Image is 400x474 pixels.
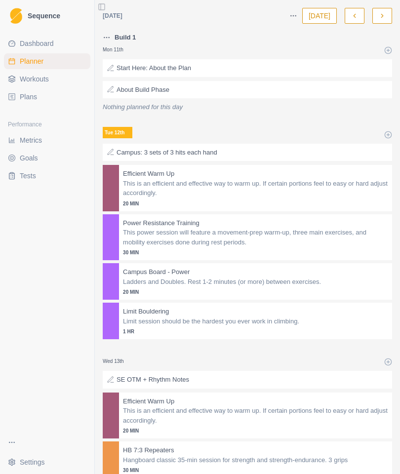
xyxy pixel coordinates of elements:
[123,169,174,179] p: Efficient Warm Up
[4,53,90,69] a: Planner
[10,8,22,24] img: Logo
[123,228,388,247] p: This power session will feature a movement-prep warm-up, three main exercises, and mobility exerc...
[4,36,90,51] a: Dashboard
[103,46,132,53] p: Mon 11th
[4,132,90,148] a: Metrics
[123,277,388,287] p: Ladders and Doubles. Rest 1-2 minutes (or more) between exercises.
[4,117,90,132] div: Performance
[123,467,388,474] p: 30 MIN
[115,33,136,42] p: Build 1
[20,171,36,181] span: Tests
[103,11,122,20] p: [DATE]
[4,71,90,87] a: Workouts
[123,455,388,465] p: Hangboard classic 35-min session for strength and strength-endurance. 3 grips
[4,454,90,470] button: Settings
[20,74,49,84] span: Workouts
[123,445,174,455] p: HB 7:3 Repeaters
[123,427,388,434] p: 20 MIN
[20,39,54,48] span: Dashboard
[302,8,337,24] button: [DATE]
[4,89,90,105] a: Plans
[103,127,132,138] p: Tue 12th
[4,4,90,28] a: LogoSequence
[117,148,217,158] p: Campus: 3 sets of 3 hits each hand
[103,357,132,365] p: Wed 13th
[103,102,392,112] p: Nothing planned for this day
[123,406,388,425] p: This is an efficient and effective way to warm up. If certain portions feel to easy or hard adjus...
[20,56,43,66] span: Planner
[20,92,37,102] span: Plans
[28,12,60,19] span: Sequence
[20,135,42,145] span: Metrics
[20,153,38,163] span: Goals
[123,307,169,316] p: Limit Bouldering
[123,328,388,335] p: 1 HR
[4,150,90,166] a: Goals
[117,63,191,73] p: Start Here: About the Plan
[4,168,90,184] a: Tests
[123,396,174,406] p: Efficient Warm Up
[123,200,388,207] p: 20 MIN
[123,249,388,256] p: 30 MIN
[123,316,388,326] p: Limit session should be the hardest you ever work in climbing.
[117,375,189,385] p: SE OTM + Rhythm Notes
[123,218,200,228] p: Power Resistance Training
[123,179,388,198] p: This is an efficient and effective way to warm up. If certain portions feel to easy or hard adjus...
[117,85,169,95] p: About Build Phase
[123,267,190,277] p: Campus Board - Power
[123,288,388,296] p: 20 MIN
